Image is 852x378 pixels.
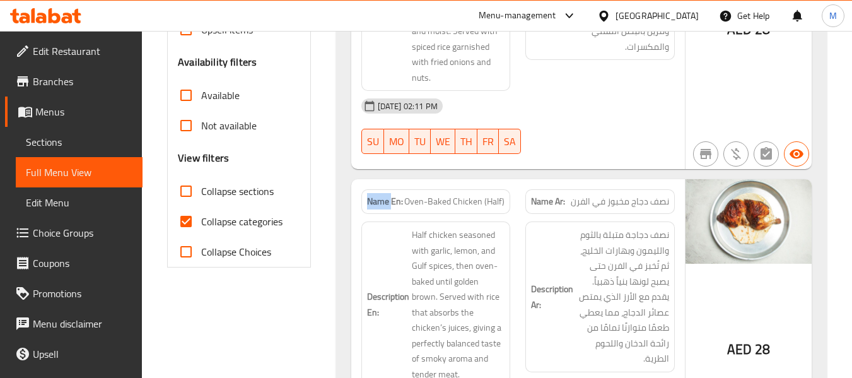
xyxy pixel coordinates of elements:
span: Menu disclaimer [33,316,132,331]
span: Collapse Choices [201,244,271,259]
button: SA [499,129,521,154]
a: Promotions [5,278,143,309]
span: Upsell [33,346,132,362]
button: Not has choices [754,141,779,167]
img: OvenBaked_Chicken_Half638950907450643668.jpg [686,179,812,263]
a: Sections [16,127,143,157]
span: M [829,9,837,23]
span: Branches [33,74,132,89]
span: Edit Restaurant [33,44,132,59]
a: Full Menu View [16,157,143,187]
button: TU [409,129,431,154]
span: Collapse sections [201,184,274,199]
strong: Description En: [367,289,409,320]
button: MO [384,129,409,154]
span: نصف دجاجة متبلة بالثوم والليمون وبهارات الخليج، ثم تُخبز في الفرن حتى يصبح لونها بنياً ذهبياً. يق... [576,227,669,367]
span: نصف دجاج مخبوز في الفرن [571,195,669,208]
span: Upsell items [201,22,253,37]
span: Not available [201,118,257,133]
h3: View filters [178,151,229,165]
span: Choice Groups [33,225,132,240]
button: TH [455,129,477,154]
div: Menu-management [479,8,556,23]
span: 28 [755,337,770,362]
a: Branches [5,66,143,97]
button: Not branch specific item [693,141,718,167]
button: Available [784,141,809,167]
button: Purchased item [723,141,749,167]
span: Collapse categories [201,214,283,229]
span: Menus [35,104,132,119]
span: SA [504,133,516,151]
div: [GEOGRAPHIC_DATA] [616,9,699,23]
span: SU [367,133,379,151]
span: FR [482,133,494,151]
span: TH [460,133,472,151]
span: AED [727,337,752,362]
span: TU [414,133,426,151]
a: Coupons [5,248,143,278]
span: Oven-Baked Chicken (Half) [404,195,505,208]
strong: Description Ar: [531,281,573,312]
span: WE [436,133,450,151]
button: WE [431,129,455,154]
span: Promotions [33,286,132,301]
a: Menus [5,97,143,127]
span: Edit Menu [26,195,132,210]
a: Menu disclaimer [5,309,143,339]
h3: Availability filters [178,55,257,69]
button: SU [361,129,384,154]
span: Coupons [33,256,132,271]
span: MO [389,133,404,151]
span: Full Menu View [26,165,132,180]
strong: Name Ar: [531,195,565,208]
a: Upsell [5,339,143,369]
strong: Name En: [367,195,403,208]
span: Sections [26,134,132,150]
span: [DATE] 02:11 PM [373,100,443,112]
a: Edit Menu [16,187,143,218]
a: Choice Groups [5,218,143,248]
a: Edit Restaurant [5,36,143,66]
span: Available [201,88,240,103]
button: FR [477,129,499,154]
